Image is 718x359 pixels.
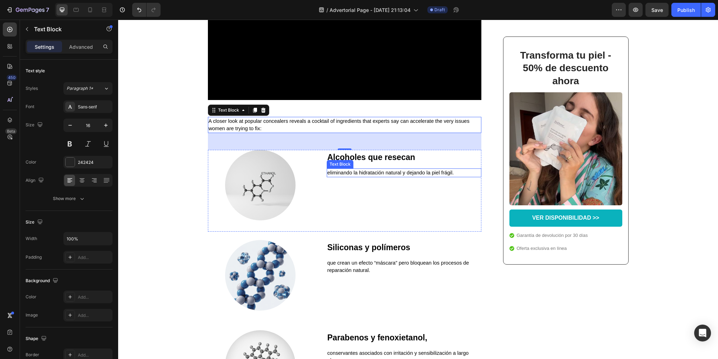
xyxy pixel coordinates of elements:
p: Oferta exclusiva en línea [399,226,470,233]
span: conservantes asociados con irritación y sensibilización a largo plazo. [209,331,351,344]
div: Shape [26,334,48,344]
p: Garantía de devolución por 30 días [399,212,470,219]
a: VER DISPONIBILIDAD >> [391,190,504,207]
p: Advanced [69,43,93,51]
div: Width [26,235,37,242]
span: , [209,313,309,323]
div: Text style [26,68,45,74]
span: A closer look at popular concealers reveals a cocktail of ingredients that experts say can accele... [90,99,352,112]
button: 7 [3,3,52,17]
div: 450 [7,75,17,80]
div: Color [26,294,36,300]
div: Image [26,312,38,318]
p: VER DISPONIBILIDAD >> [414,195,481,202]
div: Background [26,276,60,286]
div: Size [26,120,44,130]
div: Undo/Redo [132,3,161,17]
div: Border [26,352,39,358]
strong: Parabenos y fenoxietanol [209,313,307,323]
span: Paragraph 1* [67,85,93,92]
div: Add... [78,312,111,319]
div: Beta [5,128,17,134]
div: Sans-serif [78,104,111,110]
div: Size [26,218,44,227]
input: Auto [64,232,112,245]
iframe: Design area [118,20,718,359]
p: Settings [35,43,54,51]
div: Open Intercom Messenger [694,325,711,341]
div: Text Block [210,141,234,148]
h2: Transforma tu piel - 50% de descuento ahora [398,29,497,68]
button: Publish [671,3,701,17]
div: Show more [53,195,86,202]
span: / [326,6,328,14]
div: Add... [78,294,111,300]
strong: Siliconas y polímeros [209,223,292,232]
span: Advertorial Page - [DATE] 21:13:04 [330,6,411,14]
div: Align [26,176,45,185]
p: Text Block [34,25,94,33]
span: Draft [434,7,445,13]
button: Show more [26,192,113,205]
div: Padding [26,254,42,260]
img: gempages_579712600892244740-4c1d6cee-e241-452e-99fa-b973521e0bda.webp [107,130,177,201]
button: Save [645,3,669,17]
div: Publish [677,6,695,14]
div: Styles [26,85,38,92]
div: Text Block [99,87,122,94]
img: gempages_579712600892244740-d73548d6-b745-45c6-9b03-65e37ce49d39.webp [107,220,177,291]
div: 242424 [78,159,111,166]
span: que crean un efecto “máscara” pero bloquean los procesos de reparación natural. [209,240,351,253]
div: Rich Text Editor. Editing area: main [90,97,363,113]
button: Paragraph 1* [63,82,113,95]
span: eliminando la hidratación natural y dejando la piel frágil. [209,150,336,156]
strong: Alcoholes que resecan [209,133,297,142]
div: Add... [78,352,111,358]
img: gempages_579712600892244740-d6b0f806-8020-4dd5-99f3-b035c963430e.jpg [391,73,504,186]
p: 7 [46,6,49,14]
div: Add... [78,254,111,261]
div: Font [26,104,34,110]
span: Save [651,7,663,13]
div: Color [26,159,36,165]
